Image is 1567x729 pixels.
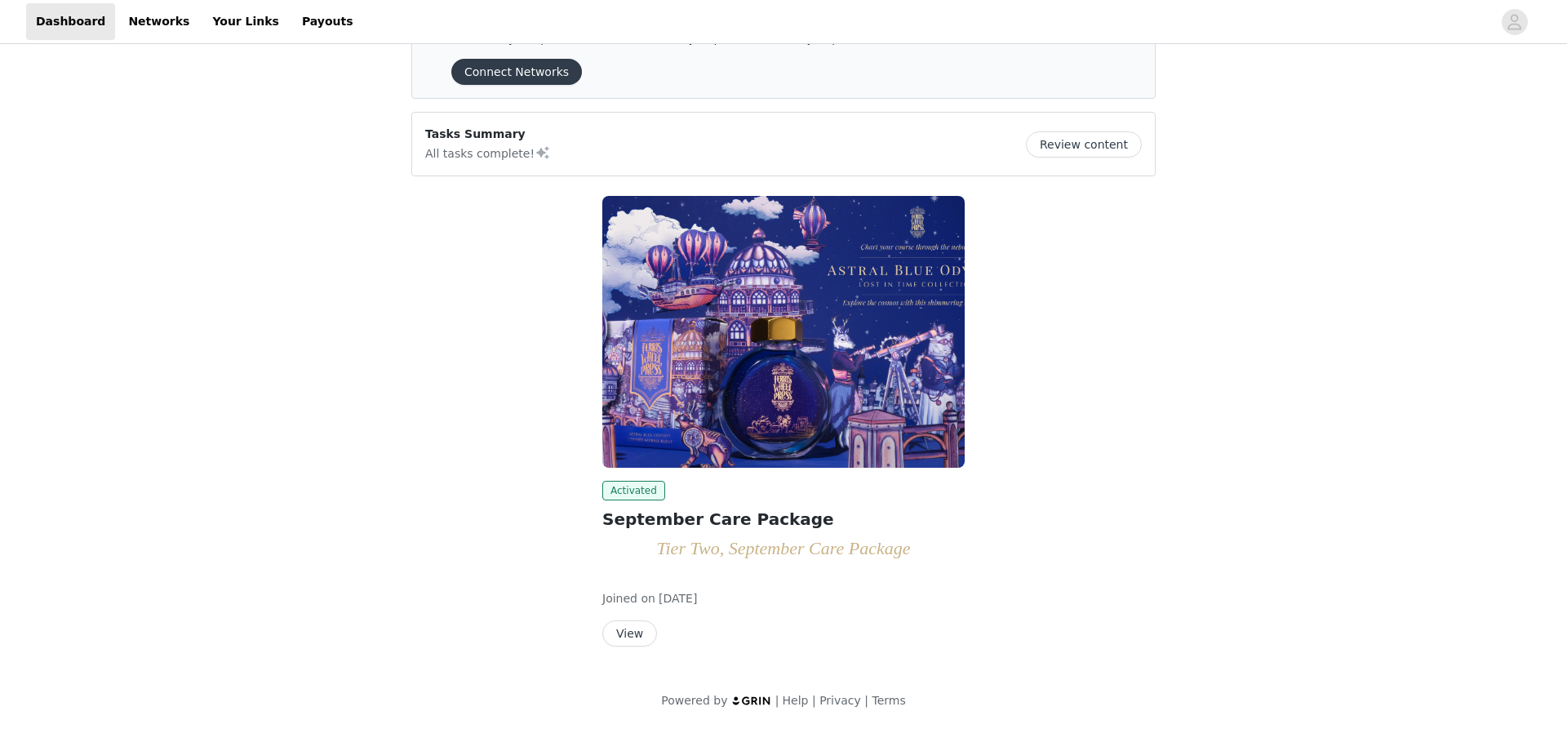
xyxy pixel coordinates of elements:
p: All tasks complete! [425,143,551,162]
a: Payouts [292,3,363,40]
a: Dashboard [26,3,115,40]
span: Activated [602,481,665,500]
a: Help [783,694,809,707]
img: Ferris Wheel Press (EU) [602,196,965,468]
button: Review content [1026,131,1142,158]
span: Powered by [661,694,727,707]
a: Terms [872,694,905,707]
span: [DATE] [659,592,697,605]
button: View [602,620,657,647]
span: | [864,694,868,707]
a: View [602,628,657,640]
em: Tier Two, September Care Package [656,538,910,558]
button: Connect Networks [451,59,582,85]
img: logo [731,696,772,706]
div: avatar [1507,9,1522,35]
a: Privacy [819,694,861,707]
a: Networks [118,3,199,40]
a: Your Links [202,3,289,40]
span: | [775,694,779,707]
span: | [812,694,816,707]
span: Joined on [602,592,655,605]
h2: September Care Package [602,507,965,531]
p: Tasks Summary [425,126,551,143]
